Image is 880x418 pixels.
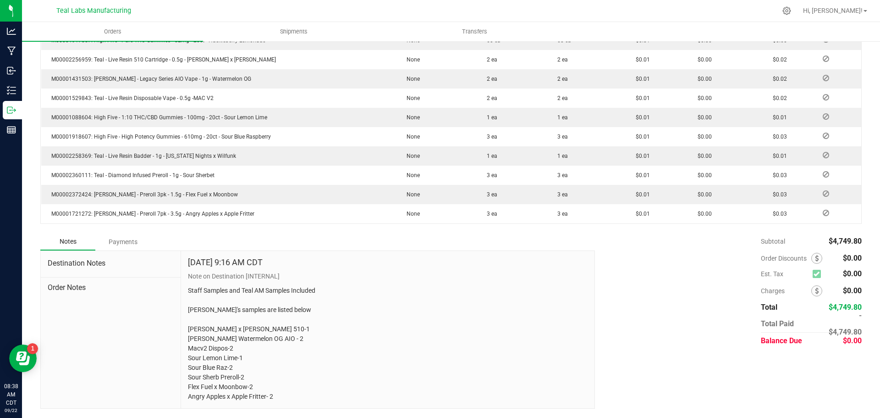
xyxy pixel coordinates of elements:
span: 2 ea [553,56,568,63]
span: $0.00 [843,286,862,295]
span: Shipments [268,28,320,36]
span: Balance Due [761,336,802,345]
inline-svg: Reports [7,125,16,134]
span: $0.01 [631,134,650,140]
span: M00001918607: High Five - High Potency Gummies - 610mg - 20ct - Sour Blue Raspberry [47,134,271,140]
p: 08:38 AM CDT [4,382,18,407]
span: $0.01 [631,76,650,82]
span: Transfers [450,28,500,36]
span: 3 ea [482,134,497,140]
span: $0.03 [768,211,787,217]
span: Order Discounts [761,255,811,262]
span: None [402,153,420,159]
span: Est. Tax [761,270,809,278]
div: Manage settings [781,6,792,15]
span: $0.01 [631,191,650,198]
span: $0.01 [631,95,650,101]
span: 2 ea [482,56,497,63]
span: 3 ea [553,134,568,140]
span: Reject Inventory [819,75,833,81]
span: None [402,76,420,82]
span: $0.00 [693,153,712,159]
span: None [402,134,420,140]
span: 1 ea [482,153,497,159]
span: $0.01 [631,172,650,178]
inline-svg: Manufacturing [7,46,16,56]
span: Reject Inventory [819,114,833,119]
span: $0.01 [631,56,650,63]
span: 3 ea [553,191,568,198]
span: Reject Inventory [819,152,833,158]
span: $0.01 [631,211,650,217]
span: $0.00 [693,56,712,63]
span: $0.03 [768,134,787,140]
span: 3 ea [482,172,497,178]
span: $0.00 [843,269,862,278]
span: M00001529843: Teal - Live Resin Disposable Vape - 0.5g -MAC V2 [47,95,214,101]
p: Note on Destination [INTERNAL] [188,272,588,281]
span: $0.00 [693,95,712,101]
p: Staff Samples and Teal AM Samples Included [PERSON_NAME]'s samples are listed below [PERSON_NAME]... [188,286,588,401]
p: 09/22 [4,407,18,414]
span: None [402,211,420,217]
span: Reject Inventory [819,37,833,42]
span: Subtotal [761,238,785,245]
span: 1 ea [482,114,497,121]
a: Orders [22,22,203,41]
span: Reject Inventory [819,133,833,139]
span: Reject Inventory [819,172,833,177]
span: Hi, [PERSON_NAME]! [803,7,863,14]
span: M00001431503: [PERSON_NAME] - Legacy Series AIO Vape - 1g - Watermelon OG [47,76,251,82]
span: $4,749.80 [829,303,862,312]
span: None [402,56,420,63]
span: 1 ea [553,114,568,121]
span: Reject Inventory [819,210,833,216]
span: 3 ea [553,211,568,217]
inline-svg: Analytics [7,27,16,36]
span: 1 ea [553,153,568,159]
span: Total [761,303,777,312]
span: None [402,172,420,178]
span: None [402,191,420,198]
span: M00002258369: Teal - Live Resin Badder - 1g - [US_STATE] Nights x Wilfunk [47,153,236,159]
span: $0.00 [693,172,712,178]
span: $0.02 [768,56,787,63]
a: Shipments [203,22,384,41]
span: $0.03 [768,191,787,198]
span: $0.00 [843,336,862,345]
span: Destination Notes [48,258,174,269]
span: 2 ea [482,76,497,82]
span: 3 ea [482,211,497,217]
iframe: Resource center unread badge [27,343,38,354]
div: Notes [40,233,95,251]
span: $0.02 [768,76,787,82]
span: M00002256959: Teal - Live Resin 510 Cartridge - 0.5g - [PERSON_NAME] x [PERSON_NAME] [47,56,276,63]
span: 2 ea [482,95,497,101]
span: $0.01 [768,153,787,159]
span: $0.03 [768,172,787,178]
span: Order Notes [48,282,174,293]
span: 3 ea [553,172,568,178]
span: Reject Inventory [819,191,833,196]
span: $4,749.80 [829,237,862,245]
span: $0.00 [693,114,712,121]
span: $0.01 [631,114,650,121]
a: Transfers [384,22,565,41]
inline-svg: Inventory [7,86,16,95]
iframe: Resource center [9,345,37,372]
span: 3 ea [482,191,497,198]
span: None [402,114,420,121]
h4: [DATE] 9:16 AM CDT [188,258,263,267]
span: M00002372424: [PERSON_NAME] - Preroll 3pk - 1.5g - Flex Fuel x Moonbow [47,191,238,198]
span: M00002360111: Teal - Diamond Infused Preroll - 1g - Sour Sherbet [47,172,214,178]
span: Teal Labs Manufacturing [56,7,131,15]
span: $0.02 [768,95,787,101]
span: $0.00 [843,254,862,262]
span: $0.00 [693,191,712,198]
span: $0.00 [693,134,712,140]
span: Calculate excise tax [813,268,825,280]
span: Total Paid [761,319,794,328]
inline-svg: Inbound [7,66,16,75]
span: Reject Inventory [819,95,833,100]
